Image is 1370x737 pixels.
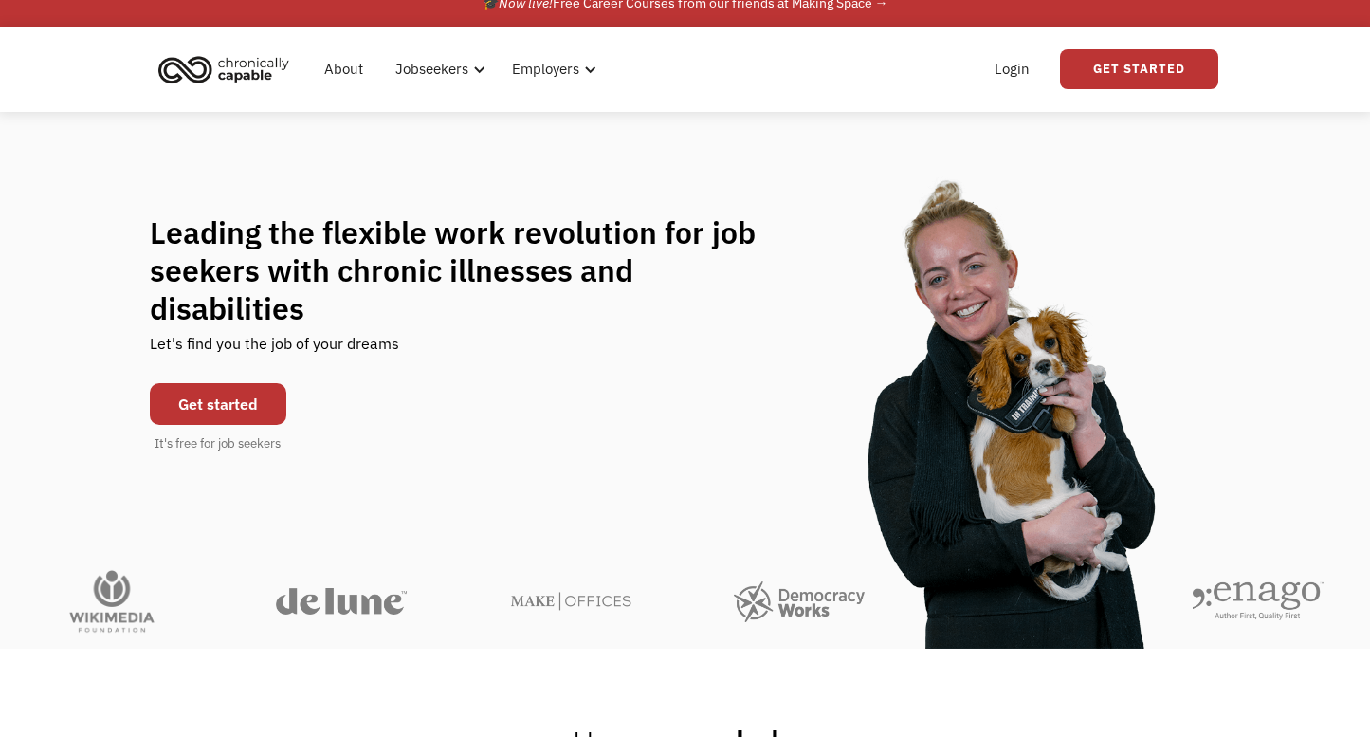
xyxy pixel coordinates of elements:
[150,213,793,327] h1: Leading the flexible work revolution for job seekers with chronic illnesses and disabilities
[983,39,1041,100] a: Login
[1060,49,1218,89] a: Get Started
[395,58,468,81] div: Jobseekers
[153,48,303,90] a: home
[153,48,295,90] img: Chronically Capable logo
[384,39,491,100] div: Jobseekers
[150,327,399,374] div: Let's find you the job of your dreams
[313,39,374,100] a: About
[501,39,602,100] div: Employers
[155,434,281,453] div: It's free for job seekers
[150,383,286,425] a: Get started
[512,58,579,81] div: Employers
